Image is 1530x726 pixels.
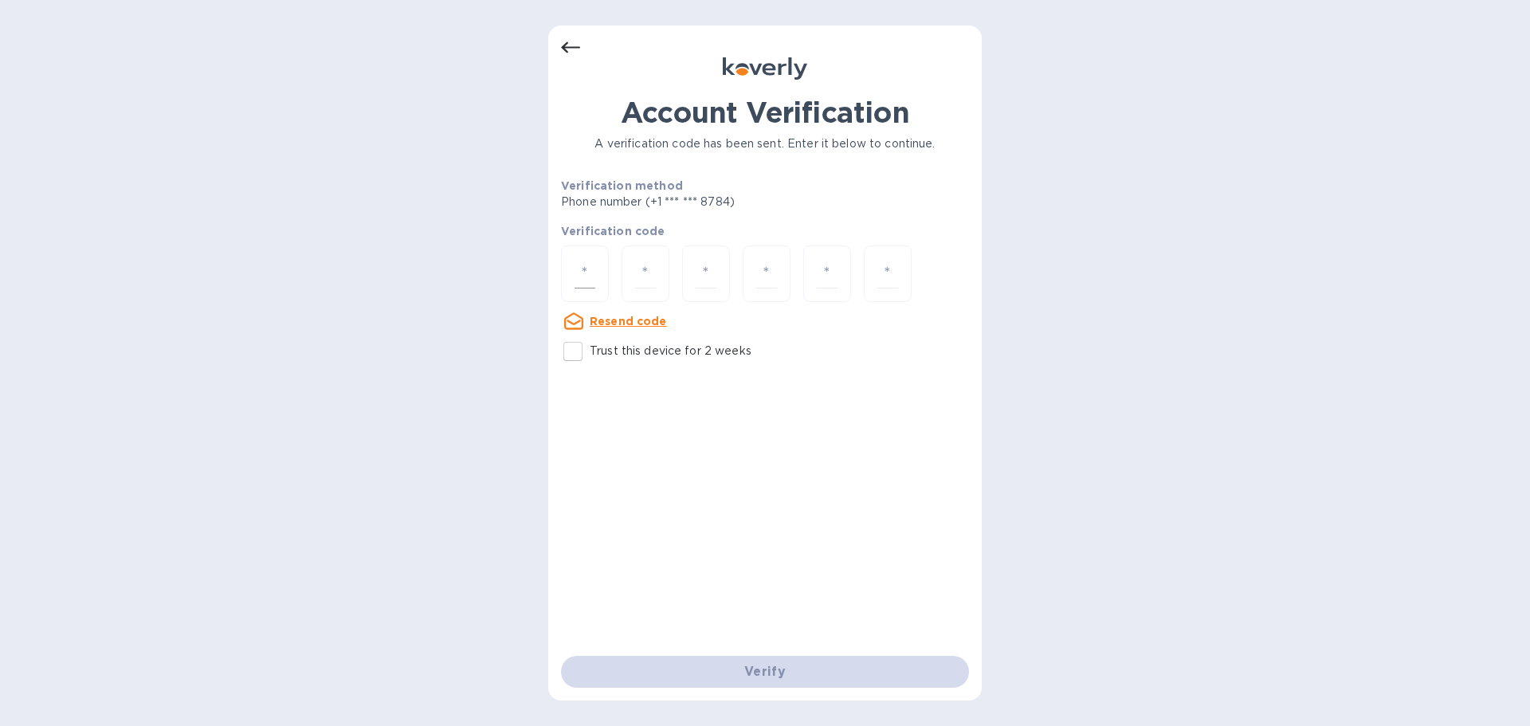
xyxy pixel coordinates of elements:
p: A verification code has been sent. Enter it below to continue. [561,135,969,152]
h1: Account Verification [561,96,969,129]
b: Verification method [561,179,683,192]
p: Trust this device for 2 weeks [590,343,751,359]
p: Verification code [561,223,969,239]
u: Resend code [590,315,667,328]
p: Phone number (+1 *** *** 8784) [561,194,857,210]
